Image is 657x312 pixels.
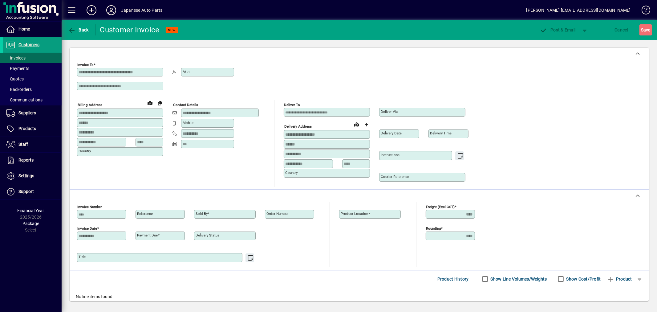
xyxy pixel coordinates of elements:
span: Invoices [6,55,26,60]
label: Show Line Volumes/Weights [489,276,547,282]
a: Staff [3,137,62,152]
a: View on map [352,119,362,129]
button: Product [604,273,635,285]
button: Product History [435,273,471,285]
span: ost & Email [540,27,576,32]
span: Suppliers [18,110,36,115]
div: Customer Invoice [100,25,160,35]
div: Japanese Auto Parts [121,5,162,15]
span: Support [18,189,34,194]
a: Quotes [3,74,62,84]
span: Reports [18,158,34,162]
span: Settings [18,173,34,178]
a: Settings [3,168,62,184]
mat-label: Invoice To [77,63,94,67]
app-page-header-button: Back [62,24,95,35]
span: Payments [6,66,29,71]
mat-label: Order number [266,211,289,216]
button: Post & Email [537,24,579,35]
mat-label: Delivery date [381,131,402,135]
a: Home [3,22,62,37]
a: Products [3,121,62,137]
button: Choose address [362,120,371,129]
a: Backorders [3,84,62,95]
span: Package [22,221,39,226]
span: S [641,27,643,32]
button: Profile [101,5,121,16]
span: Back [68,27,89,32]
span: Home [18,27,30,31]
span: Product [607,274,632,284]
a: Suppliers [3,105,62,121]
a: Knowledge Base [637,1,649,21]
span: Backorders [6,87,32,92]
span: Product History [437,274,469,284]
label: Show Cost/Profit [565,276,601,282]
mat-label: Courier Reference [381,174,409,179]
a: Invoices [3,53,62,63]
mat-label: Delivery time [430,131,452,135]
button: Add [82,5,101,16]
a: Communications [3,95,62,105]
mat-label: Attn [183,69,189,74]
a: View on map [145,98,155,108]
span: Customers [18,42,39,47]
mat-label: Country [79,149,91,153]
mat-label: Instructions [381,153,399,157]
span: Communications [6,97,43,102]
mat-label: Invoice number [77,205,102,209]
span: P [551,27,554,32]
span: Financial Year [18,208,44,213]
mat-label: Mobile [183,121,193,125]
div: No line items found [70,287,649,306]
span: NEW [168,28,176,32]
a: Support [3,184,62,199]
mat-label: Deliver via [381,109,398,114]
mat-label: Payment due [137,233,158,237]
div: [PERSON_NAME] [EMAIL_ADDRESS][DOMAIN_NAME] [526,5,631,15]
button: Copy to Delivery address [155,98,165,108]
a: Reports [3,153,62,168]
span: Quotes [6,76,24,81]
span: ave [641,25,651,35]
mat-label: Delivery status [196,233,219,237]
mat-label: Country [285,170,298,175]
mat-label: Title [79,255,86,259]
mat-label: Freight (excl GST) [426,205,455,209]
mat-label: Product location [341,211,368,216]
mat-label: Invoice date [77,226,97,231]
button: Back [67,24,90,35]
span: Staff [18,142,28,147]
span: Products [18,126,36,131]
mat-label: Deliver To [284,103,300,107]
button: Save [639,24,652,35]
a: Payments [3,63,62,74]
mat-label: Reference [137,211,153,216]
mat-label: Rounding [426,226,441,231]
mat-label: Sold by [196,211,208,216]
